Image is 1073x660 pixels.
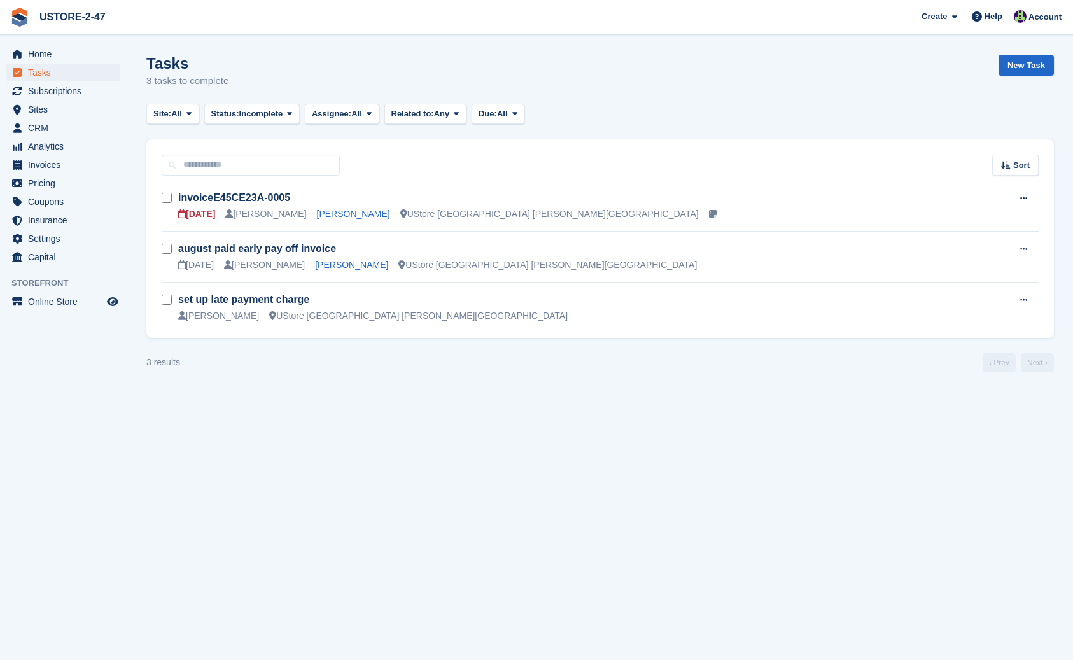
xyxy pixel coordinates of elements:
[146,55,228,72] h1: Tasks
[6,101,120,118] a: menu
[922,10,947,23] span: Create
[983,353,1016,372] a: Previous
[312,108,351,120] span: Assignee:
[178,258,214,272] div: [DATE]
[28,101,104,118] span: Sites
[28,248,104,266] span: Capital
[225,207,306,221] div: [PERSON_NAME]
[400,207,699,221] div: UStore [GEOGRAPHIC_DATA] [PERSON_NAME][GEOGRAPHIC_DATA]
[351,108,362,120] span: All
[269,309,568,323] div: UStore [GEOGRAPHIC_DATA] [PERSON_NAME][GEOGRAPHIC_DATA]
[28,230,104,248] span: Settings
[178,309,259,323] div: [PERSON_NAME]
[211,108,239,120] span: Status:
[28,174,104,192] span: Pricing
[305,104,379,125] button: Assignee: All
[28,156,104,174] span: Invoices
[28,211,104,229] span: Insurance
[6,137,120,155] a: menu
[171,108,182,120] span: All
[178,243,336,254] a: august paid early pay off invoice
[434,108,450,120] span: Any
[6,211,120,229] a: menu
[28,193,104,211] span: Coupons
[479,108,497,120] span: Due:
[34,6,111,27] a: USTORE-2-47
[239,108,283,120] span: Incomplete
[999,55,1054,76] a: New Task
[28,119,104,137] span: CRM
[28,293,104,311] span: Online Store
[6,64,120,81] a: menu
[28,137,104,155] span: Analytics
[1028,11,1062,24] span: Account
[472,104,524,125] button: Due: All
[391,108,434,120] span: Related to:
[11,277,127,290] span: Storefront
[1013,159,1030,172] span: Sort
[398,258,697,272] div: UStore [GEOGRAPHIC_DATA] [PERSON_NAME][GEOGRAPHIC_DATA]
[146,74,228,88] p: 3 tasks to complete
[6,156,120,174] a: menu
[28,64,104,81] span: Tasks
[146,356,180,369] div: 3 results
[6,174,120,192] a: menu
[985,10,1002,23] span: Help
[178,192,290,203] a: invoiceE45CE23A-0005
[28,45,104,63] span: Home
[6,82,120,100] a: menu
[1014,10,1027,23] img: Kelly Donaldson
[384,104,466,125] button: Related to: Any
[153,108,171,120] span: Site:
[224,258,305,272] div: [PERSON_NAME]
[204,104,300,125] button: Status: Incomplete
[10,8,29,27] img: stora-icon-8386f47178a22dfd0bd8f6a31ec36ba5ce8667c1dd55bd0f319d3a0aa187defe.svg
[317,209,390,219] a: [PERSON_NAME]
[980,353,1056,372] nav: Page
[6,230,120,248] a: menu
[6,248,120,266] a: menu
[28,82,104,100] span: Subscriptions
[105,294,120,309] a: Preview store
[178,207,215,221] div: [DATE]
[146,104,199,125] button: Site: All
[6,119,120,137] a: menu
[1021,353,1054,372] a: Next
[6,45,120,63] a: menu
[178,294,309,305] a: set up late payment charge
[497,108,508,120] span: All
[6,193,120,211] a: menu
[315,260,388,270] a: [PERSON_NAME]
[6,293,120,311] a: menu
